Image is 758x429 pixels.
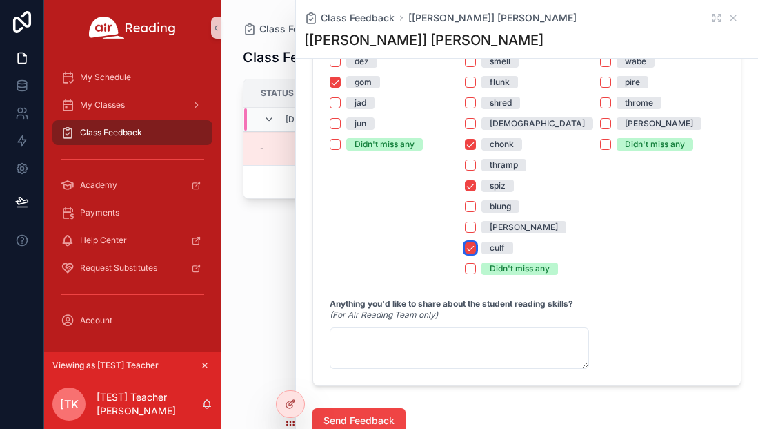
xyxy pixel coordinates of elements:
[355,117,366,130] div: jun
[52,93,212,117] a: My Classes
[490,76,510,88] div: flunk
[261,88,294,99] span: Status
[60,396,79,412] span: [TK
[52,360,159,371] span: Viewing as [TEST] Teacher
[321,11,395,25] span: Class Feedback
[80,72,131,83] span: My Schedule
[286,114,313,125] span: [DATE]
[259,22,333,36] span: Class Feedback
[490,180,506,192] div: spiz
[355,97,366,109] div: jad
[625,55,646,68] div: wabe
[330,309,438,320] em: (For Air Reading Team only)
[408,11,577,25] a: [[PERSON_NAME]] [PERSON_NAME]
[490,200,511,213] div: blung
[490,138,514,151] div: chonk
[52,173,212,198] a: Academy
[52,65,212,90] a: My Schedule
[97,390,201,418] p: [TEST] Teacher [PERSON_NAME]
[304,30,543,50] h1: [[PERSON_NAME]] [PERSON_NAME]
[52,120,212,145] a: Class Feedback
[490,242,505,254] div: culf
[80,99,125,111] span: My Classes
[52,308,212,333] a: Account
[490,97,512,109] div: shred
[80,315,112,326] span: Account
[52,200,212,225] a: Payments
[625,117,693,130] div: [PERSON_NAME]
[89,17,176,39] img: App logo
[260,143,339,154] a: -
[243,48,347,67] h1: Class Feedback
[260,143,264,154] span: -
[52,256,212,280] a: Request Substitutes
[625,97,653,109] div: throme
[52,228,212,253] a: Help Center
[490,117,585,130] div: [DEMOGRAPHIC_DATA]
[625,76,640,88] div: pire
[490,221,558,233] div: [PERSON_NAME]
[490,55,510,68] div: smell
[304,11,395,25] a: Class Feedback
[80,263,157,274] span: Request Substitutes
[355,76,372,88] div: gom
[80,127,142,138] span: Class Feedback
[80,180,117,191] span: Academy
[625,138,685,151] div: Didn't miss any
[490,159,518,171] div: thramp
[355,55,369,68] div: dez
[44,55,221,351] div: scrollable content
[355,138,415,151] div: Didn't miss any
[80,207,119,218] span: Payments
[330,298,573,309] strong: Anything you'd like to share about the student reading skills?
[243,22,333,36] a: Class Feedback
[490,263,550,275] div: Didn't miss any
[323,414,395,428] span: Send Feedback
[80,235,127,246] span: Help Center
